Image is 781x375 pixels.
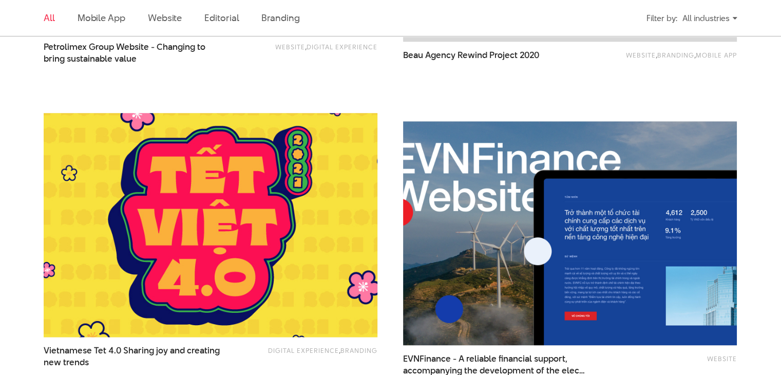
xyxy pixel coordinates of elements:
font: , [339,344,340,356]
a: Vietnamese Tet 4.0 Sharing joy and creatingnew trends [44,345,227,368]
a: Branding [261,11,299,24]
a: Website [275,42,305,51]
a: Website [707,354,737,363]
font: bring sustainable value [44,52,137,65]
font: Petrolimex Group Website - Changing to [44,41,205,53]
a: Beau Agency Rewind Project 2020 [403,49,587,73]
font: , [305,40,307,52]
a: All [44,11,55,24]
font: EVNFinance - A reliable financial support, [403,352,567,365]
a: Branding [657,50,694,60]
font: Project [489,49,518,61]
a: Petrolimex Group Website - Changing tobring sustainable value [44,41,227,65]
font: 2020 [520,49,539,61]
a: Branding [340,346,377,355]
font: Beau [403,49,423,61]
font: All industries [682,12,730,24]
font: Filter by: [646,12,677,24]
font: Agency [425,49,455,61]
font: Vietnamese Tet 4.0 Sharing joy and creating [44,344,220,357]
font: , [694,48,696,61]
a: Digital Experience [268,346,339,355]
font: , [656,48,657,61]
a: Editorial [204,11,239,24]
a: Mobile app [696,50,737,60]
font: new trends [44,356,89,368]
font: Rewind [458,49,487,61]
img: EVNFinance wholesale banking website [403,121,737,345]
a: Website [626,50,656,60]
a: Mobile app [78,11,125,24]
a: Digital Experience [307,42,377,51]
a: Website [148,11,182,24]
img: Tet Viet 4.0 [27,102,394,348]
